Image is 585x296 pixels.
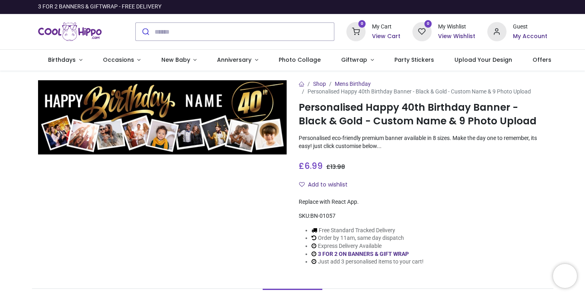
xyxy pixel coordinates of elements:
[136,23,155,41] button: Submit
[379,3,547,11] iframe: Customer reviews powered by Trustpilot
[335,81,371,87] a: Mens Birthday
[38,3,161,11] div: 3 FOR 2 BANNERS & GIFTWRAP - FREE DELIVERY
[310,213,336,219] span: BN-01057
[372,23,400,31] div: My Cart
[299,134,547,150] p: Personalised eco-friendly premium banner available in 8 sizes. Make the day one to remember, its ...
[312,227,424,235] li: Free Standard Tracked Delivery
[346,28,366,34] a: 0
[38,20,102,43] img: Cool Hippo
[454,56,512,64] span: Upload Your Design
[299,212,547,220] div: SKU:
[372,32,400,41] a: View Cart
[299,198,547,206] div: Replace with React App.
[412,28,432,34] a: 0
[299,178,354,192] button: Add to wishlistAdd to wishlist
[38,50,93,71] a: Birthdays
[513,32,547,41] a: My Account
[533,56,551,64] span: Offers
[318,251,409,257] a: 3 FOR 2 ON BANNERS & GIFT WRAP
[424,20,432,28] sup: 0
[394,56,434,64] span: Party Stickers
[313,81,326,87] a: Shop
[38,20,102,43] a: Logo of Cool Hippo
[341,56,367,64] span: Giftwrap
[151,50,207,71] a: New Baby
[312,242,424,250] li: Express Delivery Available
[331,50,384,71] a: Giftwrap
[330,163,345,171] span: 13.98
[513,23,547,31] div: Guest
[92,50,151,71] a: Occasions
[279,56,321,64] span: Photo Collage
[299,182,305,187] i: Add to wishlist
[38,80,287,155] img: Personalised Happy 40th Birthday Banner - Black & Gold - Custom Name & 9 Photo Upload
[217,56,251,64] span: Anniversary
[553,264,577,288] iframe: Brevo live chat
[207,50,269,71] a: Anniversary
[161,56,190,64] span: New Baby
[48,56,76,64] span: Birthdays
[438,23,475,31] div: My Wishlist
[326,163,345,171] span: £
[438,32,475,41] a: View Wishlist
[299,160,323,172] span: £
[304,160,323,172] span: 6.99
[358,20,366,28] sup: 0
[312,258,424,266] li: Just add 3 personalised items to your cart!
[103,56,134,64] span: Occasions
[308,88,531,95] span: Personalised Happy 40th Birthday Banner - Black & Gold - Custom Name & 9 Photo Upload
[312,234,424,242] li: Order by 11am, same day dispatch
[299,101,547,128] h1: Personalised Happy 40th Birthday Banner - Black & Gold - Custom Name & 9 Photo Upload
